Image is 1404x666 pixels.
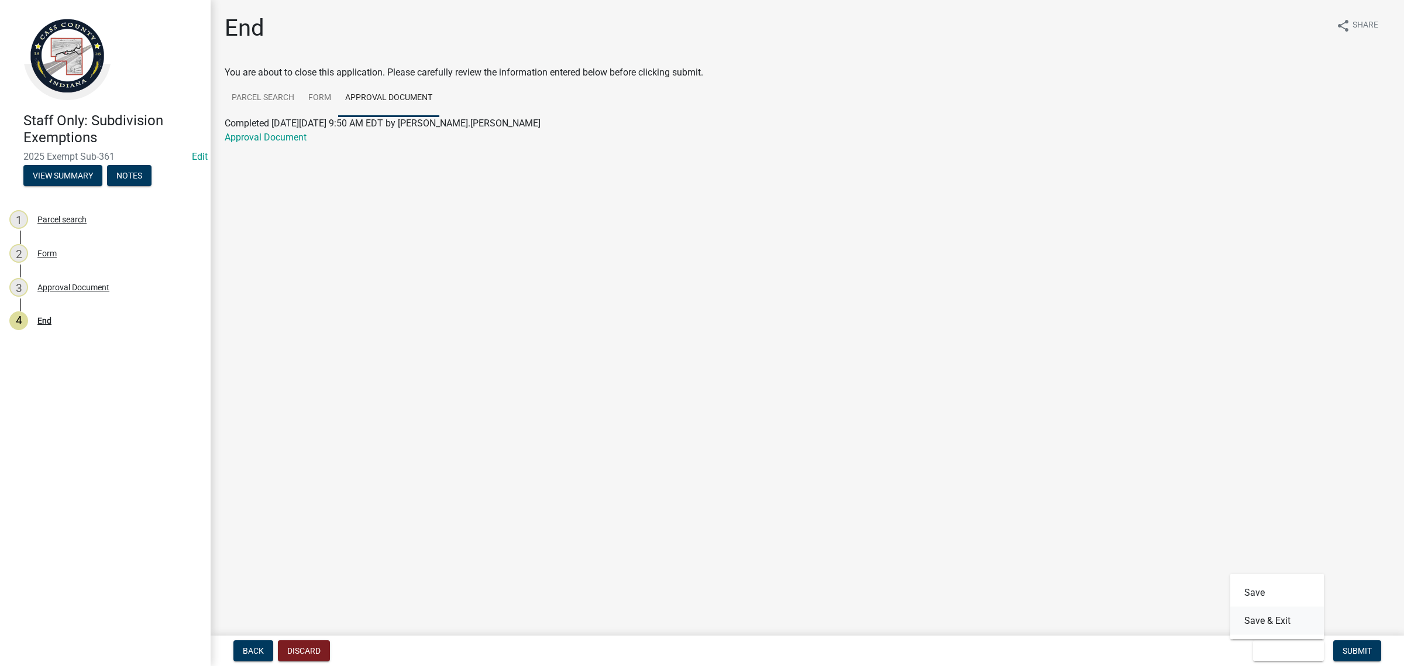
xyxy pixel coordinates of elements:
[1230,579,1324,607] button: Save
[225,80,301,117] a: Parcel search
[1230,607,1324,635] button: Save & Exit
[1327,14,1388,37] button: shareShare
[37,317,51,325] div: End
[37,215,87,224] div: Parcel search
[9,311,28,330] div: 4
[225,132,307,143] a: Approval Document
[23,171,102,181] wm-modal-confirm: Summary
[1253,640,1324,661] button: Save & Exit
[107,171,152,181] wm-modal-confirm: Notes
[9,210,28,229] div: 1
[1343,646,1372,655] span: Submit
[9,278,28,297] div: 3
[301,80,338,117] a: Form
[23,151,187,162] span: 2025 Exempt Sub-361
[192,151,208,162] a: Edit
[338,80,439,117] a: Approval Document
[225,66,1390,159] div: You are about to close this application. Please carefully review the information entered below be...
[23,165,102,186] button: View Summary
[107,165,152,186] button: Notes
[1336,19,1350,33] i: share
[23,12,111,100] img: Cass County, Indiana
[1353,19,1378,33] span: Share
[192,151,208,162] wm-modal-confirm: Edit Application Number
[1333,640,1381,661] button: Submit
[9,244,28,263] div: 2
[1262,646,1307,655] span: Save & Exit
[23,112,201,146] h4: Staff Only: Subdivision Exemptions
[225,14,264,42] h1: End
[243,646,264,655] span: Back
[37,283,109,291] div: Approval Document
[225,118,541,129] span: Completed [DATE][DATE] 9:50 AM EDT by [PERSON_NAME].[PERSON_NAME]
[37,249,57,258] div: Form
[1230,574,1324,640] div: Save & Exit
[233,640,273,661] button: Back
[278,640,330,661] button: Discard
